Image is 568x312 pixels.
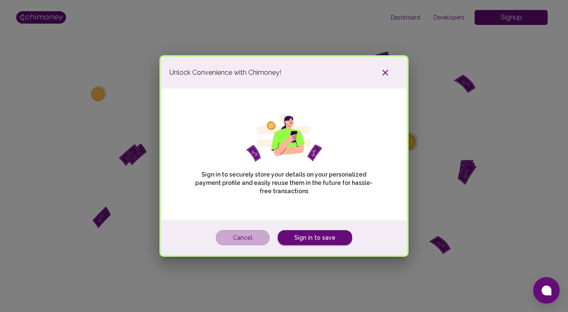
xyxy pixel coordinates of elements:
[278,230,352,246] a: Sign in to save
[533,277,560,304] button: Open chat window
[216,230,269,246] button: Cancel
[190,170,378,195] p: Sign in to securely store your details on your personalized payment profile and easily reuse them...
[169,68,281,78] span: Unlock Convenience with Chimoney!
[246,113,322,162] img: girl phone svg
